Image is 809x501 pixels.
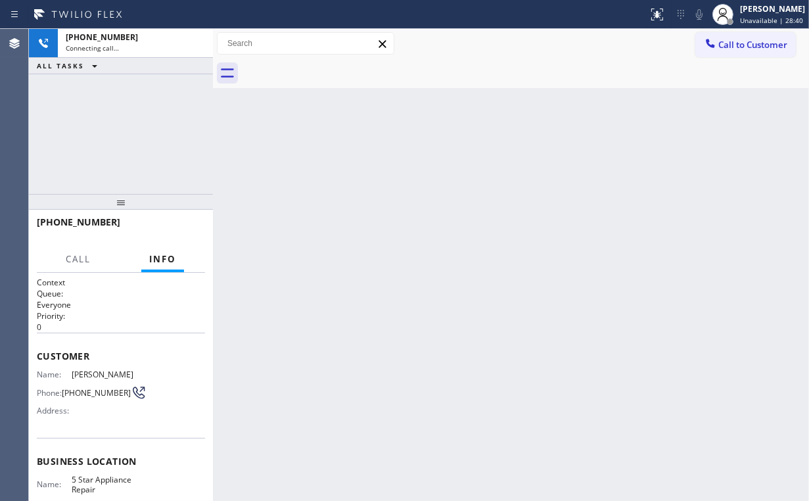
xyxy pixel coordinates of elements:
[218,33,394,54] input: Search
[37,277,205,288] h1: Context
[740,16,803,25] span: Unavailable | 28:40
[29,58,110,74] button: ALL TASKS
[37,406,72,416] span: Address:
[37,479,72,489] span: Name:
[66,253,91,265] span: Call
[690,5,708,24] button: Mute
[37,322,205,333] p: 0
[740,3,805,14] div: [PERSON_NAME]
[72,370,137,379] span: [PERSON_NAME]
[62,388,131,398] span: [PHONE_NUMBER]
[66,43,119,53] span: Connecting call…
[37,288,205,299] h2: Queue:
[58,247,99,272] button: Call
[695,32,796,57] button: Call to Customer
[37,388,62,398] span: Phone:
[37,216,120,228] span: [PHONE_NUMBER]
[72,475,137,495] span: 5 Star Appliance Repair
[37,299,205,310] p: Everyone
[141,247,184,272] button: Info
[66,32,138,43] span: [PHONE_NUMBER]
[149,253,176,265] span: Info
[718,39,787,51] span: Call to Customer
[37,310,205,322] h2: Priority:
[37,370,72,379] span: Name:
[37,61,84,70] span: ALL TASKS
[37,350,205,362] span: Customer
[37,455,205,467] span: Business location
